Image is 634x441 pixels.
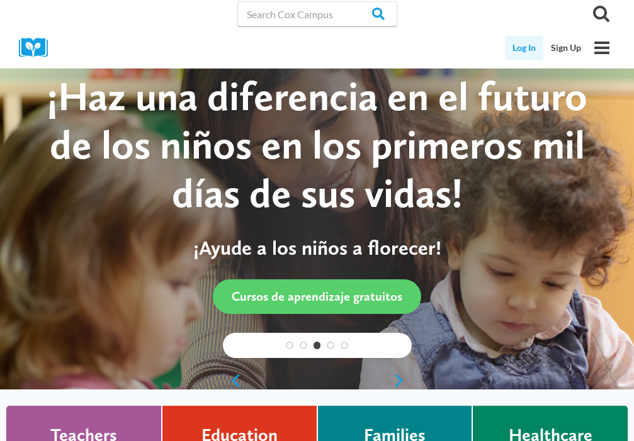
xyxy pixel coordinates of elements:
a: Cursos de aprendizaje gratuitos [213,279,421,314]
a: 5 [341,342,348,349]
a: previous [223,373,242,388]
a: 2 [300,342,307,349]
button: Open menu [589,35,615,61]
a: 1 [286,342,293,349]
span: Cursos de aprendizaje gratuitos [232,289,402,304]
nav: Secondary Mobile Navigation [505,36,589,60]
div: ¡Haz una diferencia en el futuro de los niños en los primeros mil días de sus vidas! [25,72,609,217]
div: content slider buttons [223,368,412,393]
a: 4 [327,342,334,349]
input: Search Cox Campus [237,1,397,26]
a: 3 [314,342,321,349]
a: next [393,373,412,388]
a: Sign Up [543,36,589,60]
a: Log In [505,36,543,60]
img: Cox Campus [19,38,57,57]
p: ¡Ayude a los niños a florecer! [25,236,609,260]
